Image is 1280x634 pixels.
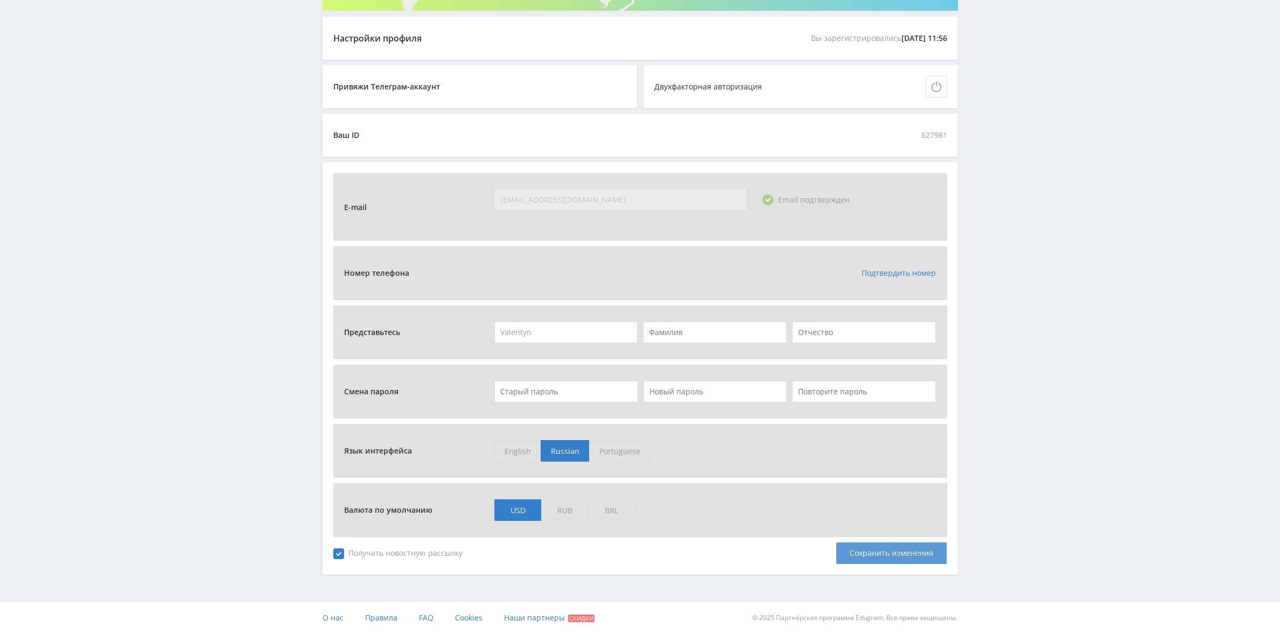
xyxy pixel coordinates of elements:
[792,381,936,402] input: Повторите пароль
[654,82,762,91] div: Двухфакторная авторизация
[344,262,415,284] span: Номер телефона
[419,612,433,623] span: FAQ
[344,322,405,343] span: Представьтесь
[455,602,482,634] a: Cookies
[836,542,947,564] div: Сохранить изменения
[333,548,463,559] span: Получать новостную рассылку
[344,499,438,521] span: Валюта по умолчанию
[323,602,344,634] a: О нас
[333,76,445,97] span: Привяжи Телеграм-аккаунт
[643,322,787,343] input: Фамилия
[589,440,651,462] span: Portuguese
[494,499,541,521] span: USD
[344,197,372,218] span: E-mail
[568,615,594,622] span: Скидки
[792,322,936,343] input: Отчество
[365,602,397,634] a: Правила
[504,612,565,623] span: Наши партнеры
[778,194,850,205] span: Email подтвержден
[494,440,541,462] span: English
[365,612,397,623] span: Правила
[862,268,936,278] a: Подтвердить номер
[333,131,359,140] div: Ваш ID
[419,602,433,634] a: FAQ
[455,612,482,623] span: Cookies
[333,33,422,43] div: Настройки профиля
[344,381,404,402] span: Смена пароля
[323,612,344,623] span: О нас
[541,499,588,521] span: RUB
[541,440,589,462] span: Russian
[644,381,787,402] input: Новый пароль
[811,27,947,49] span: Вы зарегистрировались
[494,381,638,402] input: Старый пароль
[645,602,957,634] div: © 2025 Партнёрская программа Edugram. Все права защищены.
[494,322,638,343] input: Имя
[921,124,947,146] span: 627981
[344,440,417,462] span: Язык интерфейса
[588,499,635,521] span: BRL
[901,27,947,49] span: [DATE] 11:56
[504,602,594,634] a: Наши партнеры Скидки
